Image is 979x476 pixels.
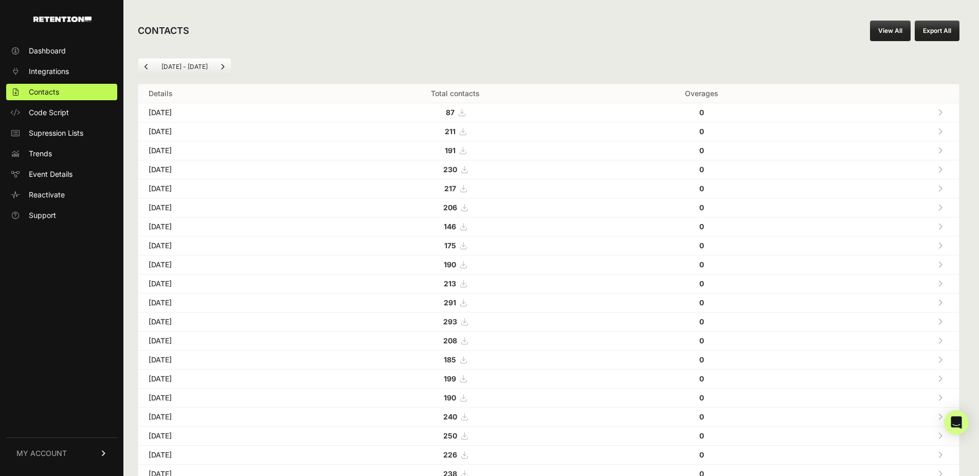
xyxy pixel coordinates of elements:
[29,169,72,179] span: Event Details
[444,374,456,383] strong: 199
[444,260,466,269] a: 190
[443,431,467,440] a: 250
[29,107,69,118] span: Code Script
[444,279,466,288] a: 213
[446,108,465,117] a: 87
[445,146,466,155] a: 191
[699,146,704,155] strong: 0
[446,108,455,117] strong: 87
[6,207,117,224] a: Support
[443,165,457,174] strong: 230
[443,317,467,326] a: 293
[138,313,317,332] td: [DATE]
[138,389,317,408] td: [DATE]
[29,46,66,56] span: Dashboard
[6,43,117,59] a: Dashboard
[444,393,466,402] a: 190
[445,146,456,155] strong: 191
[6,63,117,80] a: Integrations
[138,141,317,160] td: [DATE]
[214,59,231,75] a: Next
[29,210,56,221] span: Support
[138,24,189,38] h2: CONTACTS
[138,274,317,294] td: [DATE]
[444,393,456,402] strong: 190
[138,198,317,217] td: [DATE]
[443,203,467,212] a: 206
[444,184,466,193] a: 217
[29,190,65,200] span: Reactivate
[138,255,317,274] td: [DATE]
[317,84,594,103] th: Total contacts
[6,166,117,182] a: Event Details
[444,184,456,193] strong: 217
[699,412,704,421] strong: 0
[699,336,704,345] strong: 0
[443,165,467,174] a: 230
[444,355,456,364] strong: 185
[16,448,67,459] span: MY ACCOUNT
[138,332,317,351] td: [DATE]
[6,145,117,162] a: Trends
[443,450,457,459] strong: 226
[6,84,117,100] a: Contacts
[699,241,704,250] strong: 0
[138,351,317,370] td: [DATE]
[138,446,317,465] td: [DATE]
[138,236,317,255] td: [DATE]
[699,450,704,459] strong: 0
[594,84,809,103] th: Overages
[699,431,704,440] strong: 0
[138,103,317,122] td: [DATE]
[138,179,317,198] td: [DATE]
[138,217,317,236] td: [DATE]
[443,336,457,345] strong: 208
[29,128,83,138] span: Supression Lists
[699,355,704,364] strong: 0
[6,125,117,141] a: Supression Lists
[699,393,704,402] strong: 0
[444,222,456,231] strong: 146
[444,260,456,269] strong: 190
[138,59,155,75] a: Previous
[29,66,69,77] span: Integrations
[138,408,317,427] td: [DATE]
[138,294,317,313] td: [DATE]
[944,410,969,435] div: Open Intercom Messenger
[443,336,467,345] a: 208
[699,279,704,288] strong: 0
[138,84,317,103] th: Details
[29,149,52,159] span: Trends
[138,160,317,179] td: [DATE]
[699,298,704,307] strong: 0
[699,127,704,136] strong: 0
[6,104,117,121] a: Code Script
[138,427,317,446] td: [DATE]
[443,317,457,326] strong: 293
[699,184,704,193] strong: 0
[443,412,467,421] a: 240
[6,437,117,469] a: MY ACCOUNT
[443,203,457,212] strong: 206
[138,122,317,141] td: [DATE]
[870,21,911,41] a: View All
[444,355,466,364] a: 185
[699,203,704,212] strong: 0
[444,241,466,250] a: 175
[699,260,704,269] strong: 0
[444,222,466,231] a: 146
[445,127,456,136] strong: 211
[444,279,456,288] strong: 213
[443,412,457,421] strong: 240
[155,63,214,71] li: [DATE] - [DATE]
[138,370,317,389] td: [DATE]
[6,187,117,203] a: Reactivate
[444,298,466,307] a: 291
[444,241,456,250] strong: 175
[699,374,704,383] strong: 0
[699,108,704,117] strong: 0
[444,374,466,383] a: 199
[699,317,704,326] strong: 0
[445,127,466,136] a: 211
[915,21,959,41] button: Export All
